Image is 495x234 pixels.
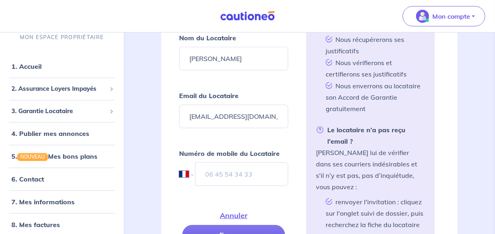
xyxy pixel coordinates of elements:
a: 4. Publier mes annonces [11,129,89,138]
div: 6. Contact [3,171,120,187]
a: 6. Contact [11,175,44,183]
div: 2. Assurance Loyers Impayés [3,81,120,97]
div: 7. Mes informations [3,194,120,210]
p: Mon compte [432,11,470,21]
a: 5.NOUVEAUMes bons plans [11,152,97,160]
img: Cautioneo [217,11,278,21]
span: 2. Assurance Loyers Impayés [11,84,106,94]
input: Ex : john.doe@gmail.com [179,105,288,128]
a: 7. Mes informations [11,198,74,206]
li: Nous enverrons au locataire son Accord de Garantie gratuitement [322,80,425,114]
input: Ex : Durand [179,47,288,70]
li: Nous récupérerons ses justificatifs [322,33,425,57]
div: 3. Garantie Locataire [3,103,120,119]
img: illu_account_valid_menu.svg [416,10,429,23]
strong: Email du Locataire [179,92,239,100]
strong: Numéro de mobile du Locataire [179,149,280,157]
a: 1. Accueil [11,62,42,70]
a: 8. Mes factures [11,221,60,229]
div: 1. Accueil [3,58,120,74]
button: illu_account_valid_menu.svgMon compte [403,6,485,26]
span: 3. Garantie Locataire [11,106,106,116]
li: Nous vérifierons et certifierons ses justificatifs [322,57,425,80]
input: 06 45 54 34 33 [195,162,288,186]
button: Annuler [200,206,267,225]
div: 4. Publier mes annonces [3,125,120,142]
strong: Nom du Locataire [179,34,236,42]
strong: Le locataire n’a pas reçu l’email ? [316,124,425,147]
div: 8. Mes factures [3,217,120,233]
div: 5.NOUVEAUMes bons plans [3,148,120,164]
p: MON ESPACE PROPRIÉTAIRE [20,33,104,41]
